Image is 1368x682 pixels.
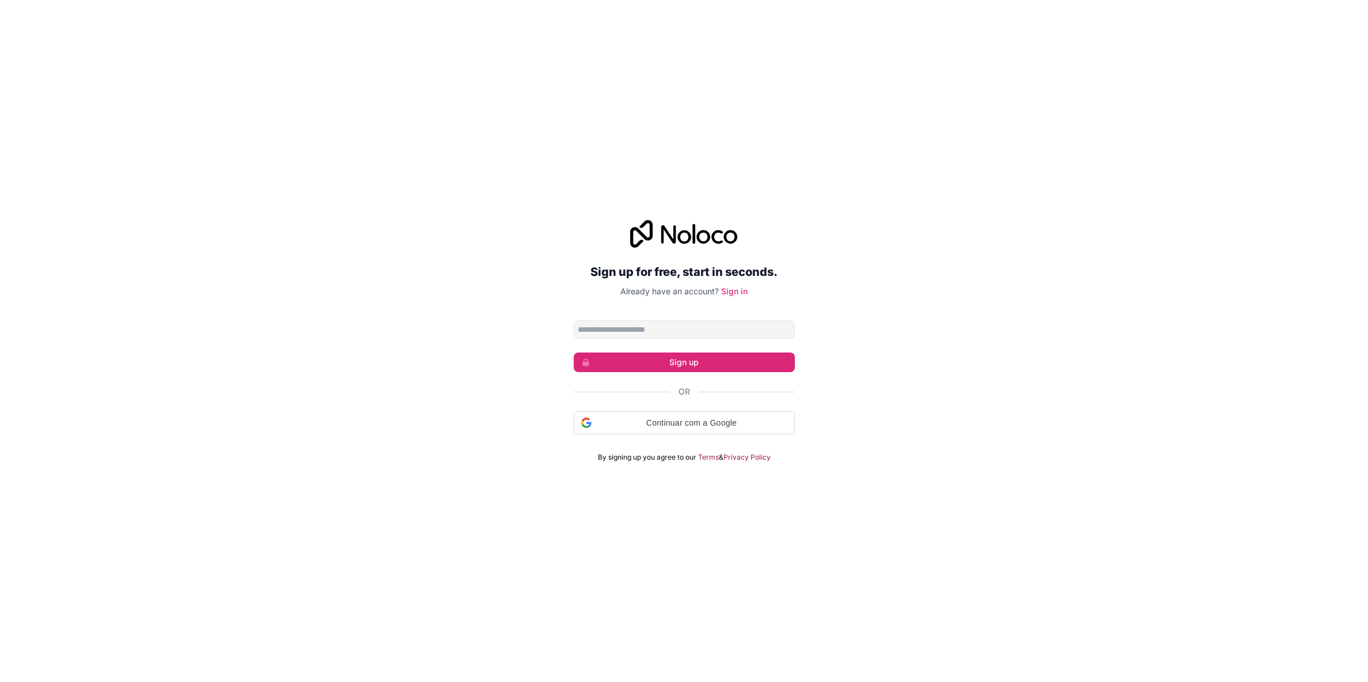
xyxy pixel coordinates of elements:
[679,386,690,397] span: Or
[723,453,771,462] a: Privacy Policy
[721,286,748,296] a: Sign in
[574,262,795,282] h2: Sign up for free, start in seconds.
[698,453,719,462] a: Terms
[574,353,795,372] button: Sign up
[574,320,795,339] input: Email address
[620,286,719,296] span: Already have an account?
[598,453,696,462] span: By signing up you agree to our
[719,453,723,462] span: &
[596,417,787,429] span: Continuar com a Google
[574,411,795,434] div: Continuar com a Google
